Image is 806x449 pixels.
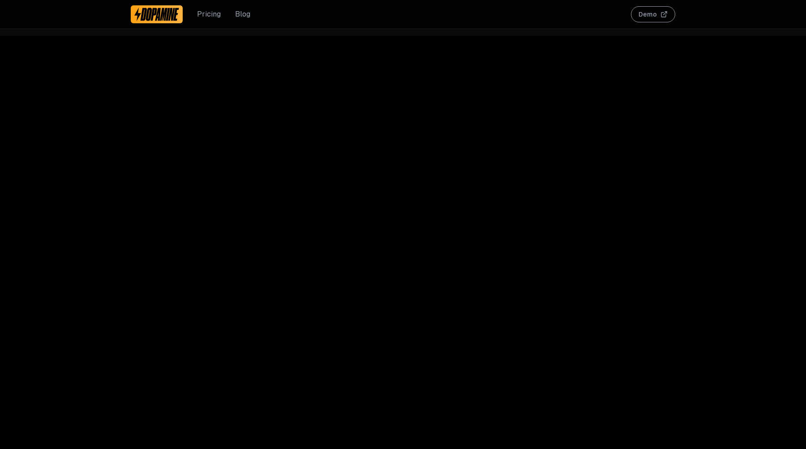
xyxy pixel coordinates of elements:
[631,6,675,22] button: Demo
[197,9,221,20] a: Pricing
[235,9,250,20] a: Blog
[134,7,179,21] img: Dopamine
[131,5,183,23] a: Dopamine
